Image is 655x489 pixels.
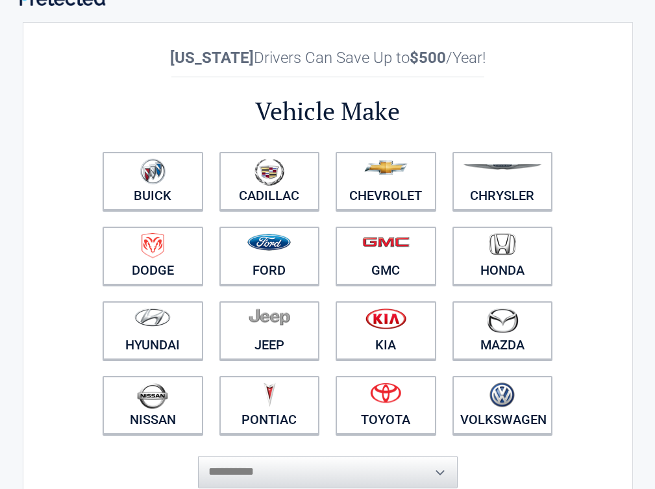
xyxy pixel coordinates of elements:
[263,382,276,407] img: pontiac
[336,152,436,210] a: Chevrolet
[103,376,203,434] a: Nissan
[137,382,168,409] img: nissan
[489,233,516,256] img: honda
[410,49,446,67] b: $500
[95,95,561,128] h2: Vehicle Make
[219,227,320,285] a: Ford
[365,308,406,329] img: kia
[370,382,401,403] img: toyota
[486,308,519,333] img: mazda
[254,158,284,186] img: cadillac
[219,301,320,360] a: Jeep
[103,227,203,285] a: Dodge
[142,233,164,258] img: dodge
[463,164,542,170] img: chrysler
[247,234,291,251] img: ford
[103,152,203,210] a: Buick
[336,227,436,285] a: GMC
[249,308,290,326] img: jeep
[489,382,515,408] img: volkswagen
[219,152,320,210] a: Cadillac
[336,376,436,434] a: Toyota
[452,301,553,360] a: Mazda
[452,152,553,210] a: Chrysler
[452,227,553,285] a: Honda
[219,376,320,434] a: Pontiac
[170,49,254,67] b: [US_STATE]
[452,376,553,434] a: Volkswagen
[362,236,410,247] img: gmc
[140,158,166,184] img: buick
[336,301,436,360] a: Kia
[95,49,561,67] h2: Drivers Can Save Up to /Year
[364,160,408,175] img: chevrolet
[134,308,171,327] img: hyundai
[103,301,203,360] a: Hyundai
